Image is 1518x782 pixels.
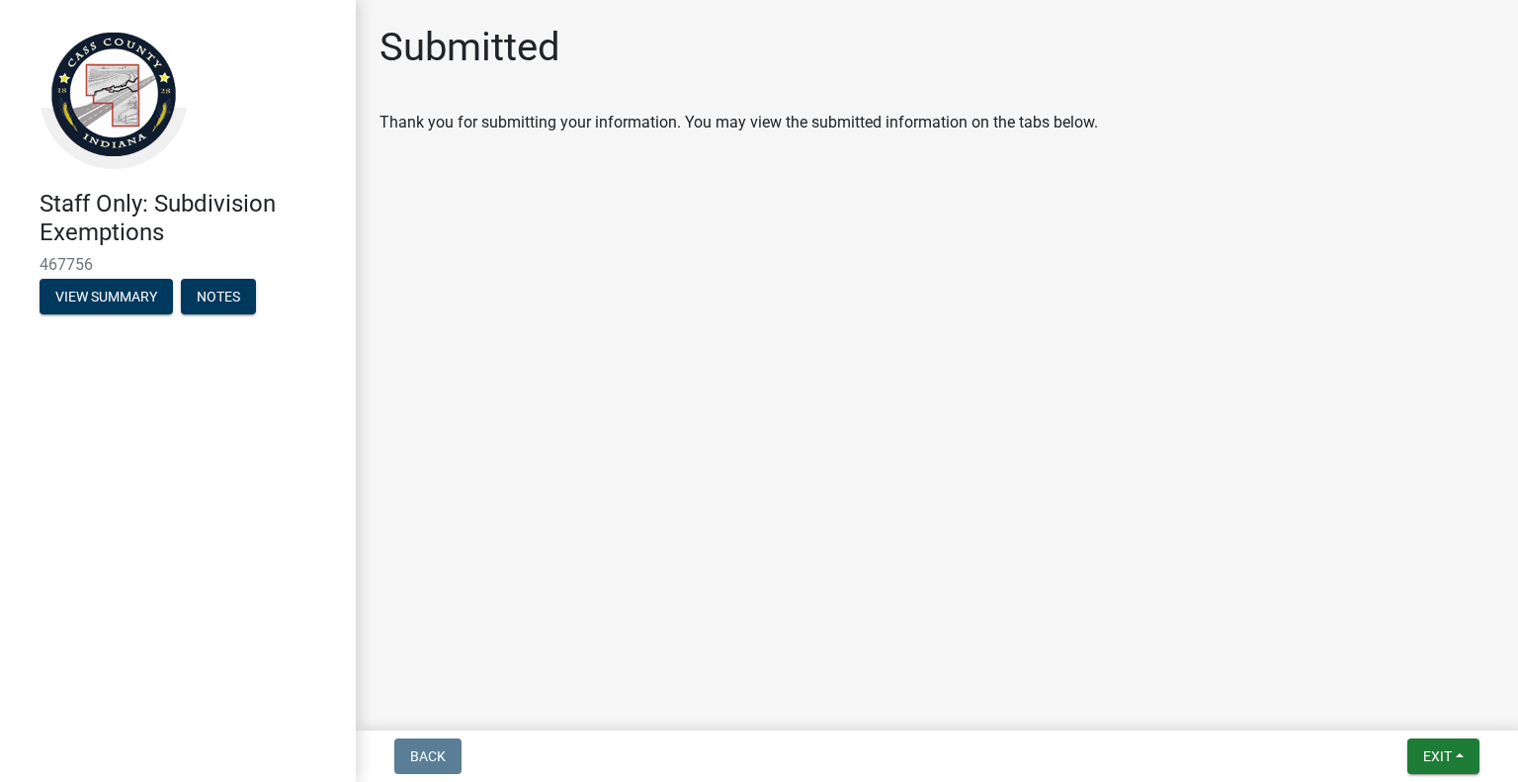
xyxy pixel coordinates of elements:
[1407,739,1479,774] button: Exit
[181,279,256,314] button: Notes
[1423,748,1452,764] span: Exit
[40,290,173,305] wm-modal-confirm: Summary
[40,279,173,314] button: View Summary
[181,290,256,305] wm-modal-confirm: Notes
[40,190,340,247] h4: Staff Only: Subdivision Exemptions
[410,748,446,764] span: Back
[40,255,316,274] span: 467756
[40,21,188,169] img: Cass County, Indiana
[379,24,560,71] h1: Submitted
[379,111,1494,134] div: Thank you for submitting your information. You may view the submitted information on the tabs below.
[394,739,462,774] button: Back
